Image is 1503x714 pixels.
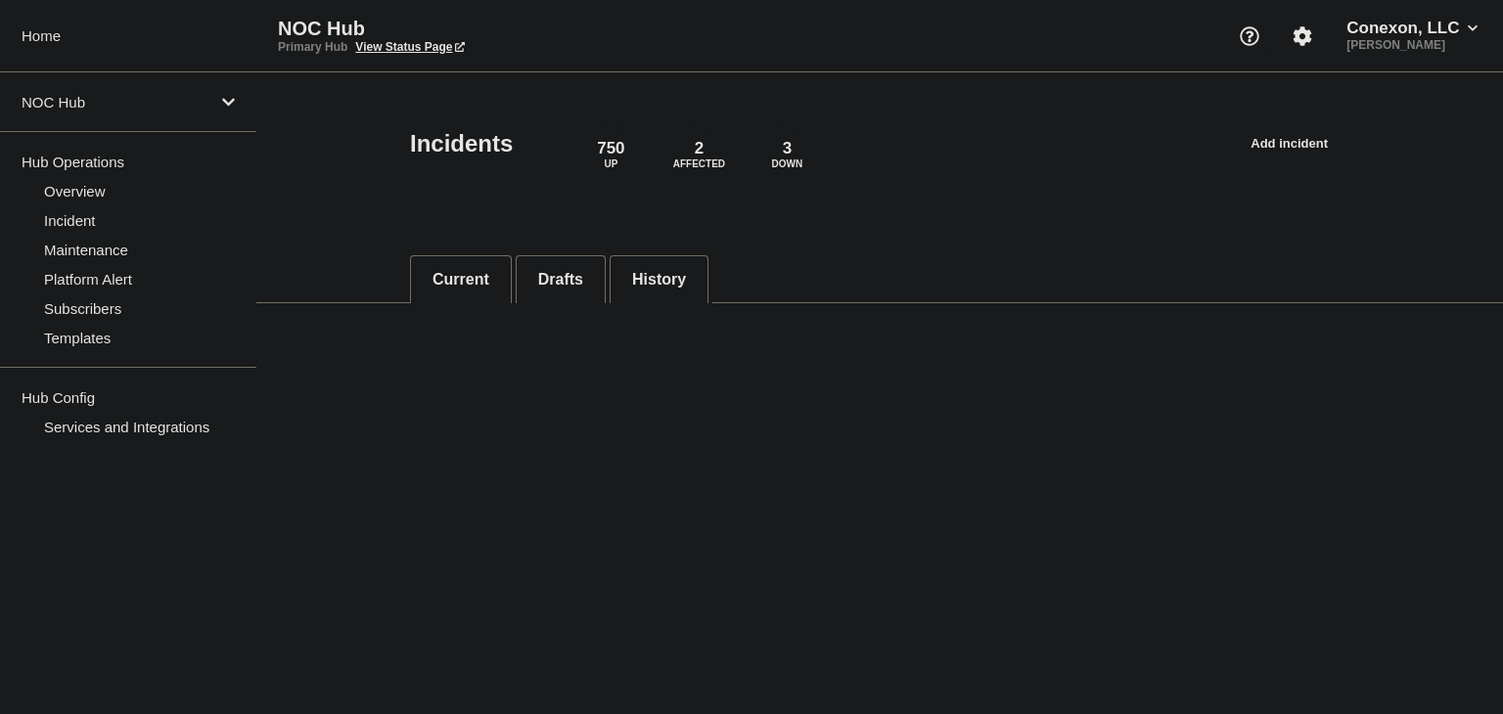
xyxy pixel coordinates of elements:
[433,271,489,289] button: Current
[1343,38,1481,52] p: [PERSON_NAME]
[278,18,669,40] p: NOC Hub
[410,130,513,157] h1: Incidents
[1282,16,1323,57] button: Account settings
[1343,19,1481,38] button: Conexon, LLC
[695,139,704,158] p: 2
[783,139,792,158] p: 3
[1229,16,1270,57] button: Support
[772,158,803,169] p: Down
[632,271,686,289] button: History
[538,271,583,289] button: Drafts
[604,158,617,169] p: Up
[355,40,464,54] a: View Status Page
[673,158,725,169] p: Affected
[601,119,620,139] div: up
[777,119,797,139] div: down
[22,94,209,111] p: NOC Hub
[597,139,624,158] p: 750
[278,40,347,54] p: Primary Hub
[1229,126,1349,162] a: Add incident
[689,119,708,139] div: affected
